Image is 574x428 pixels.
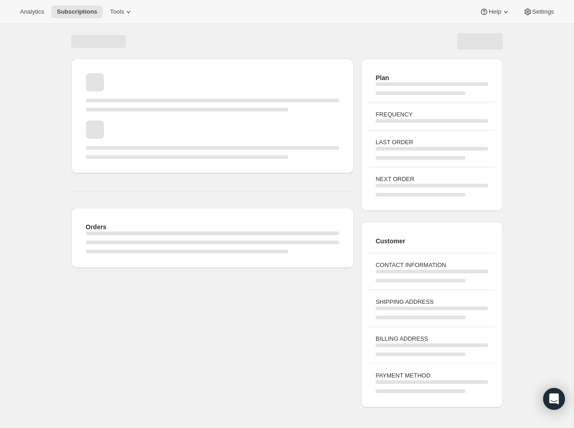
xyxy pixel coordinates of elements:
[489,8,501,15] span: Help
[376,371,488,380] h3: PAYMENT METHOD
[376,110,488,119] h3: FREQUENCY
[376,334,488,343] h3: BILLING ADDRESS
[15,5,49,18] button: Analytics
[86,222,340,232] h2: Orders
[104,5,139,18] button: Tools
[20,8,44,15] span: Analytics
[60,24,514,411] div: Page loading
[376,261,488,270] h3: CONTACT INFORMATION
[376,175,488,184] h3: NEXT ORDER
[376,237,488,246] h2: Customer
[110,8,124,15] span: Tools
[57,8,97,15] span: Subscriptions
[474,5,515,18] button: Help
[543,388,565,410] div: Open Intercom Messenger
[376,138,488,147] h3: LAST ORDER
[51,5,103,18] button: Subscriptions
[376,297,488,307] h3: SHIPPING ADDRESS
[376,73,488,82] h2: Plan
[532,8,554,15] span: Settings
[518,5,559,18] button: Settings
